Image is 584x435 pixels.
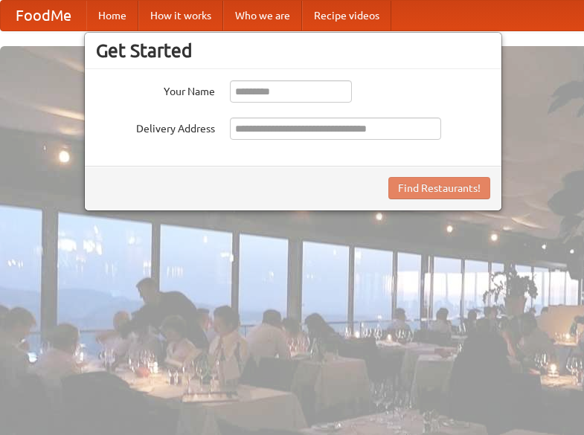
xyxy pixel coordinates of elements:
[96,117,215,136] label: Delivery Address
[96,39,490,62] h3: Get Started
[138,1,223,30] a: How it works
[302,1,391,30] a: Recipe videos
[1,1,86,30] a: FoodMe
[223,1,302,30] a: Who we are
[96,80,215,99] label: Your Name
[388,177,490,199] button: Find Restaurants!
[86,1,138,30] a: Home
